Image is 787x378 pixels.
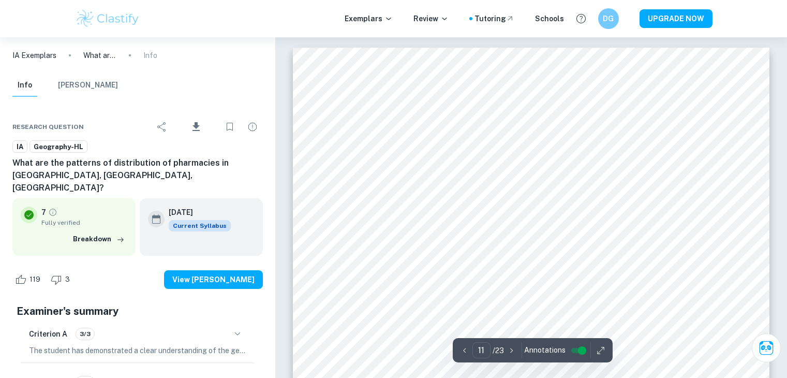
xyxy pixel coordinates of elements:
[76,329,94,339] span: 3/3
[58,74,118,97] button: [PERSON_NAME]
[83,50,116,61] p: What are the patterns of distribution of pharmacies in [GEOGRAPHIC_DATA], [GEOGRAPHIC_DATA], [GEO...
[12,74,37,97] button: Info
[12,271,46,288] div: Like
[29,345,246,356] p: The student has demonstrated a clear understanding of the geographical context of the fieldwork q...
[75,8,141,29] img: Clastify logo
[219,117,240,137] div: Bookmark
[169,207,222,218] h6: [DATE]
[602,13,614,24] h6: DG
[752,333,781,362] button: Ask Clai
[640,9,712,28] button: UPGRADE NOW
[169,220,231,231] span: Current Syllabus
[24,274,46,285] span: 119
[17,303,259,319] h5: Examiner's summary
[29,328,67,340] h6: Criterion A
[598,8,619,29] button: DG
[524,345,566,356] span: Annotations
[12,50,56,61] a: IA Exemplars
[572,10,590,27] button: Help and Feedback
[70,231,127,247] button: Breakdown
[12,157,263,194] h6: What are the patterns of distribution of pharmacies in [GEOGRAPHIC_DATA], [GEOGRAPHIC_DATA], [GEO...
[493,345,504,356] p: / 23
[48,271,76,288] div: Dislike
[12,122,84,132] span: Research question
[152,117,172,137] div: Share
[41,207,46,218] p: 7
[30,142,87,152] span: Geography-HL
[345,13,393,24] p: Exemplars
[413,13,449,24] p: Review
[143,50,157,61] p: Info
[164,270,263,289] button: View [PERSON_NAME]
[13,142,27,152] span: IA
[60,274,76,285] span: 3
[41,218,127,227] span: Fully verified
[174,113,217,140] div: Download
[169,220,231,231] div: This exemplar is based on the current syllabus. Feel free to refer to it for inspiration/ideas wh...
[474,13,514,24] a: Tutoring
[29,140,87,153] a: Geography-HL
[12,140,27,153] a: IA
[48,208,57,217] a: Grade fully verified
[535,13,564,24] a: Schools
[242,117,263,137] div: Report issue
